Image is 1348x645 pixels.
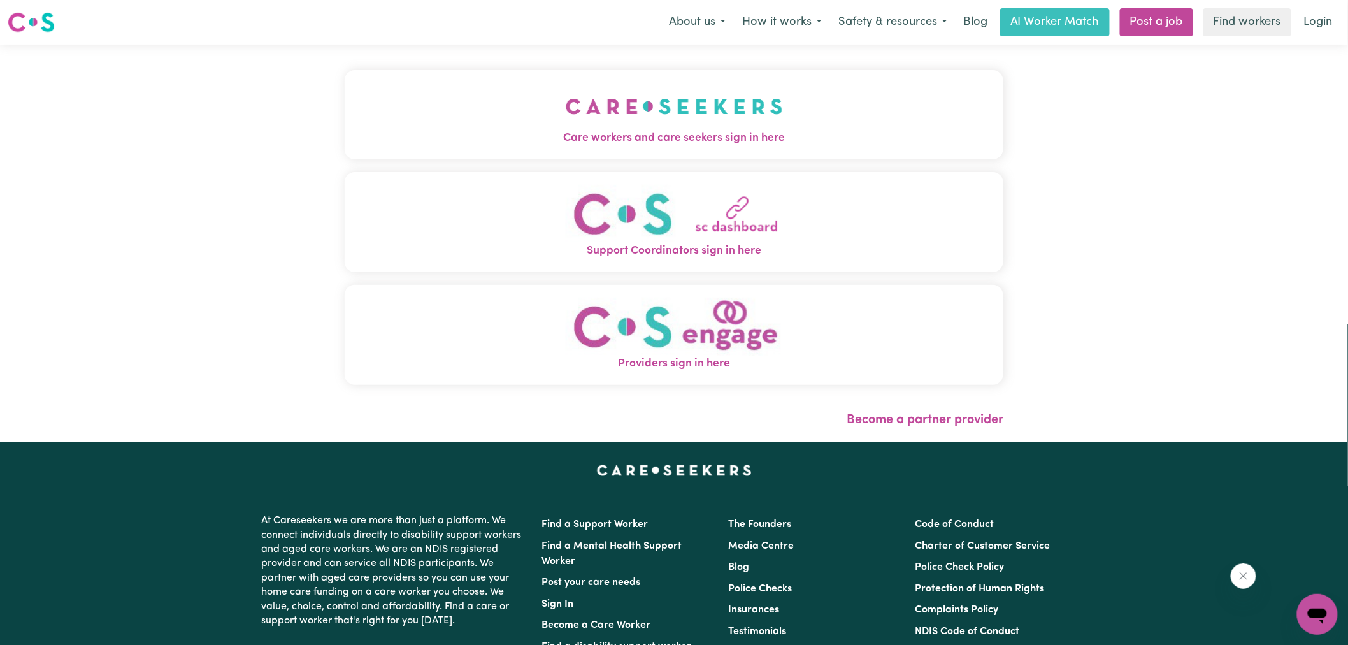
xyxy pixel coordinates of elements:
a: Post a job [1120,8,1193,36]
a: Find a Mental Health Support Worker [541,541,682,567]
a: Find a Support Worker [541,519,648,530]
a: Insurances [728,605,779,615]
span: Support Coordinators sign in here [345,243,1003,259]
span: Providers sign in here [345,356,1003,372]
a: NDIS Code of Conduct [915,627,1020,637]
span: Care workers and care seekers sign in here [345,130,1003,147]
button: About us [661,9,734,36]
span: Need any help? [8,9,77,19]
a: Login [1296,8,1340,36]
a: Police Check Policy [915,562,1005,572]
p: At Careseekers we are more than just a platform. We connect individuals directly to disability su... [261,509,526,633]
a: Code of Conduct [915,519,994,530]
a: Become a partner provider [847,414,1003,426]
a: The Founders [728,519,791,530]
a: AI Worker Match [1000,8,1110,36]
button: Safety & resources [830,9,956,36]
button: How it works [734,9,830,36]
button: Support Coordinators sign in here [345,172,1003,272]
a: Media Centre [728,541,794,551]
a: Police Checks [728,584,792,594]
a: Testimonials [728,627,786,637]
a: Post your care needs [541,577,640,588]
iframe: Close message [1231,563,1256,589]
a: Sign In [541,599,573,609]
iframe: Button to launch messaging window [1297,594,1338,635]
a: Complaints Policy [915,605,999,615]
button: Providers sign in here [345,285,1003,385]
a: Blog [956,8,995,36]
a: Careseekers logo [8,8,55,37]
img: Careseekers logo [8,11,55,34]
a: Blog [728,562,749,572]
a: Find workers [1203,8,1291,36]
a: Become a Care Worker [541,620,650,630]
a: Protection of Human Rights [915,584,1045,594]
a: Charter of Customer Service [915,541,1050,551]
a: Careseekers home page [597,465,752,475]
button: Care workers and care seekers sign in here [345,70,1003,159]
